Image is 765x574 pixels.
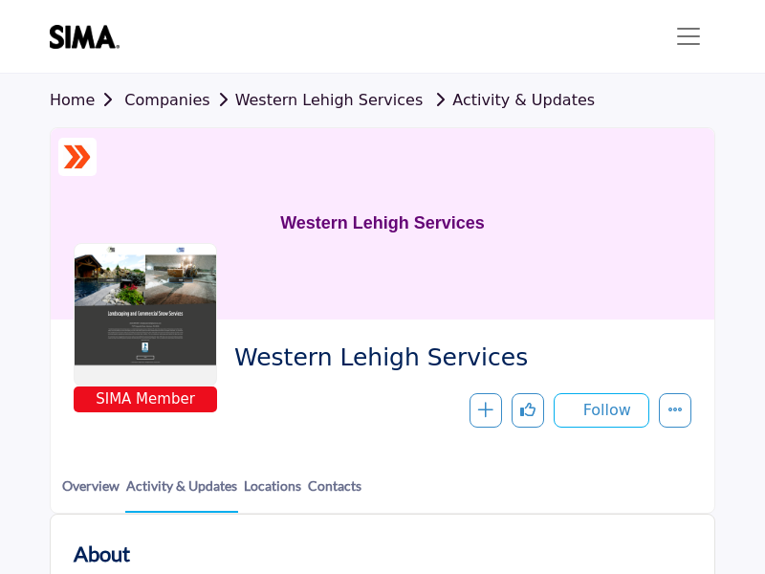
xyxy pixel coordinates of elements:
[243,475,302,511] a: Locations
[427,91,595,109] a: Activity & Updates
[307,475,362,511] a: Contacts
[659,393,691,428] button: More details
[125,475,238,513] a: Activity & Updates
[124,91,234,109] a: Companies
[234,342,677,374] span: ​Western Lehigh Services
[662,17,715,55] button: Toggle navigation
[554,393,649,428] button: Follow
[74,538,130,569] h2: About
[63,143,92,171] img: ASM Certified
[61,475,120,511] a: Overview
[50,91,124,109] a: Home
[280,128,485,320] h1: ​Western Lehigh Services
[50,25,129,49] img: site Logo
[77,388,213,410] span: SIMA Member
[512,393,544,428] button: Like
[235,91,424,109] a: ​Western Lehigh Services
